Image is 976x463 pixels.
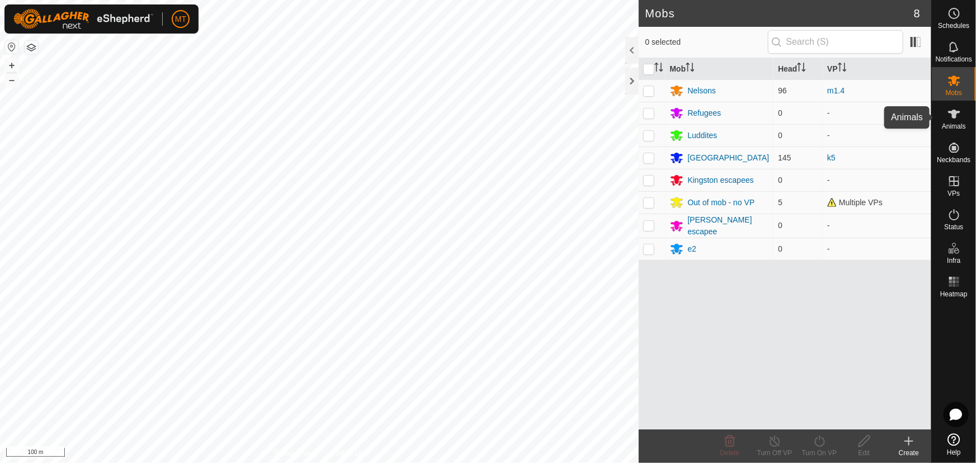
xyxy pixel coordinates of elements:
[686,64,695,73] p-sorticon: Activate to sort
[688,174,754,186] div: Kingston escapees
[827,198,883,207] span: Multiple VPs
[13,9,153,29] img: Gallagher Logo
[768,30,903,54] input: Search (S)
[275,448,317,459] a: Privacy Policy
[947,449,961,456] span: Help
[827,86,845,95] a: m1.4
[778,221,782,230] span: 0
[720,449,740,457] span: Delete
[688,152,770,164] div: [GEOGRAPHIC_DATA]
[823,214,931,238] td: -
[947,190,960,197] span: VPs
[946,89,962,96] span: Mobs
[778,244,782,253] span: 0
[688,107,722,119] div: Refugees
[666,58,774,80] th: Mob
[797,448,842,458] div: Turn On VP
[5,59,18,72] button: +
[654,64,663,73] p-sorticon: Activate to sort
[175,13,186,25] span: MT
[838,64,847,73] p-sorticon: Activate to sort
[5,40,18,54] button: Reset Map
[688,214,770,238] div: [PERSON_NAME] escapee
[330,448,363,459] a: Contact Us
[645,36,768,48] span: 0 selected
[778,108,782,117] span: 0
[947,257,960,264] span: Infra
[688,130,718,141] div: Luddites
[823,124,931,147] td: -
[887,448,931,458] div: Create
[944,224,963,230] span: Status
[914,5,920,22] span: 8
[778,198,782,207] span: 5
[936,56,972,63] span: Notifications
[752,448,797,458] div: Turn Off VP
[778,153,791,162] span: 145
[645,7,914,20] h2: Mobs
[942,123,966,130] span: Animals
[823,238,931,260] td: -
[774,58,823,80] th: Head
[778,176,782,185] span: 0
[827,153,836,162] a: k5
[940,291,968,297] span: Heatmap
[823,102,931,124] td: -
[778,131,782,140] span: 0
[797,64,806,73] p-sorticon: Activate to sort
[823,58,931,80] th: VP
[938,22,969,29] span: Schedules
[932,429,976,460] a: Help
[5,73,18,87] button: –
[937,157,970,163] span: Neckbands
[842,448,887,458] div: Edit
[778,86,787,95] span: 96
[688,85,716,97] div: Nelsons
[25,41,38,54] button: Map Layers
[823,169,931,191] td: -
[688,197,755,209] div: Out of mob - no VP
[688,243,697,255] div: e2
